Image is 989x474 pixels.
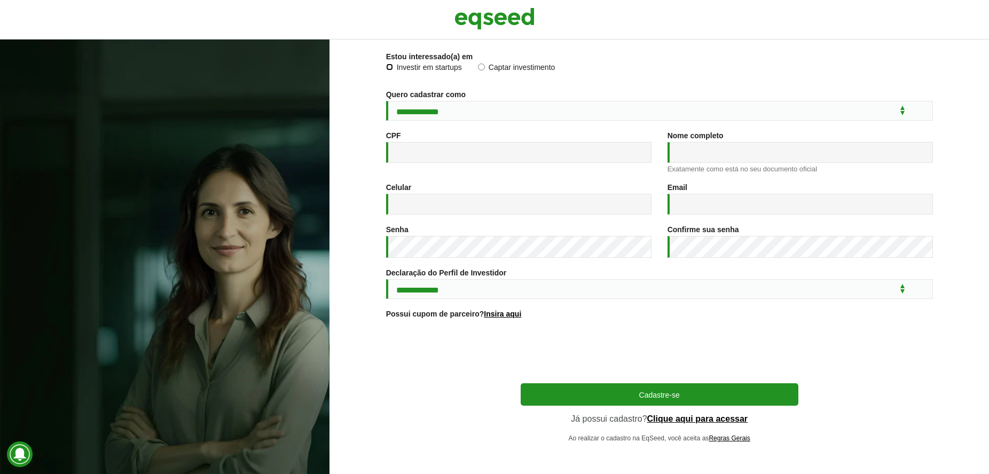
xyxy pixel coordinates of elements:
input: Captar investimento [478,64,485,70]
p: Ao realizar o cadastro na EqSeed, você aceita as [521,434,798,442]
label: Confirme sua senha [668,226,739,233]
label: Email [668,184,687,191]
img: EqSeed Logo [454,5,535,32]
label: Celular [386,184,411,191]
label: Quero cadastrar como [386,91,466,98]
iframe: reCAPTCHA [578,331,741,373]
label: Nome completo [668,132,724,139]
p: Já possui cadastro? [521,414,798,424]
button: Cadastre-se [521,383,798,406]
label: Possui cupom de parceiro? [386,310,522,318]
label: Declaração do Perfil de Investidor [386,269,507,276]
a: Clique aqui para acessar [647,415,748,423]
label: Investir em startups [386,64,462,74]
a: Regras Gerais [709,435,750,441]
label: CPF [386,132,401,139]
label: Senha [386,226,409,233]
div: Exatamente como está no seu documento oficial [668,165,933,172]
input: Investir em startups [386,64,393,70]
a: Insira aqui [484,310,521,318]
label: Estou interessado(a) em [386,53,473,60]
label: Captar investimento [478,64,555,74]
